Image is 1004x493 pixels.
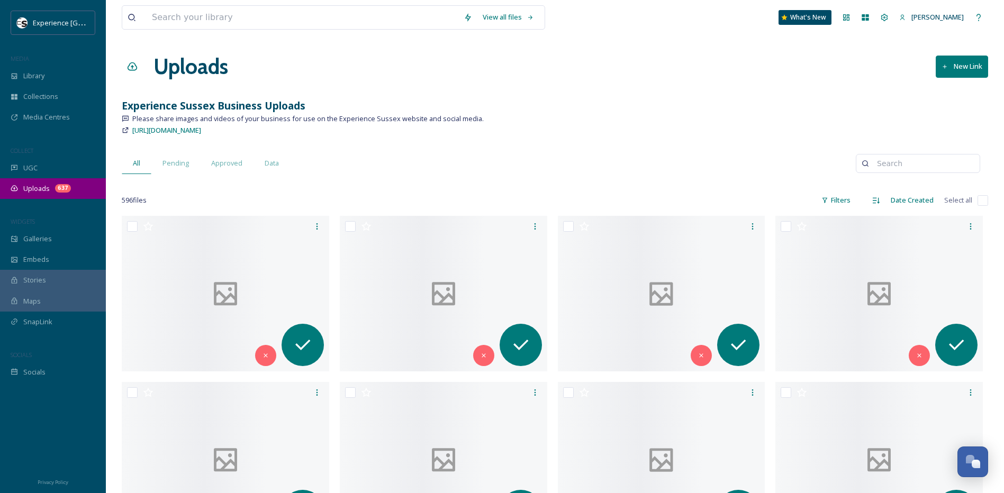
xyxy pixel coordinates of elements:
a: Uploads [153,51,228,83]
a: [PERSON_NAME] [894,7,969,28]
a: Privacy Policy [38,475,68,488]
span: Please share images and videos of your business for use on the Experience Sussex website and soci... [132,114,484,124]
span: MEDIA [11,54,29,62]
a: View all files [477,7,539,28]
span: 596 file s [122,195,147,205]
span: Pending [162,158,189,168]
span: Embeds [23,254,49,264]
span: Data [265,158,279,168]
span: Stories [23,275,46,285]
span: SOCIALS [11,351,32,359]
span: Galleries [23,234,52,244]
span: Socials [23,367,46,377]
div: Filters [816,190,856,211]
span: Experience [GEOGRAPHIC_DATA] [33,17,138,28]
span: WIDGETS [11,217,35,225]
input: Search [872,153,974,174]
span: Privacy Policy [38,479,68,486]
span: Uploads [23,184,50,194]
div: Date Created [885,190,939,211]
span: [URL][DOMAIN_NAME] [132,125,201,135]
a: What's New [779,10,831,25]
img: WSCC%20ES%20Socials%20Icon%20-%20Secondary%20-%20Black.jpg [17,17,28,28]
div: 637 [55,184,71,193]
span: Approved [211,158,242,168]
span: Media Centres [23,112,70,122]
input: Search your library [147,6,458,29]
span: Maps [23,296,41,306]
button: New Link [936,56,988,77]
span: UGC [23,163,38,173]
span: All [133,158,140,168]
a: [URL][DOMAIN_NAME] [132,124,201,136]
span: Select all [944,195,972,205]
span: Library [23,71,44,81]
span: SnapLink [23,317,52,327]
span: COLLECT [11,147,33,154]
strong: Experience Sussex Business Uploads [122,98,305,113]
button: Open Chat [957,446,988,477]
span: Collections [23,92,58,102]
span: [PERSON_NAME] [911,12,964,22]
